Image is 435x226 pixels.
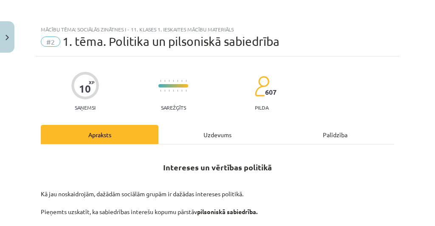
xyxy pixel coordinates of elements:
img: icon-short-line-57e1e144782c952c97e751825c79c345078a6d821885a25fce030b3d8c18986b.svg [160,80,161,82]
span: #2 [41,37,60,47]
img: icon-short-line-57e1e144782c952c97e751825c79c345078a6d821885a25fce030b3d8c18986b.svg [164,80,165,82]
strong: pilsoniskā sabiedrība. [197,208,257,215]
p: Saņemsi [71,105,99,110]
div: 10 [79,83,91,95]
div: Apraksts [41,125,158,144]
div: Uzdevums [158,125,276,144]
img: icon-short-line-57e1e144782c952c97e751825c79c345078a6d821885a25fce030b3d8c18986b.svg [164,90,165,92]
img: students-c634bb4e5e11cddfef0936a35e636f08e4e9abd3cc4e673bd6f9a4125e45ecb1.svg [254,76,269,97]
p: Sarežģīts [161,105,186,110]
div: Mācību tēma: Sociālās zinātnes i - 11. klases 1. ieskaites mācību materiāls [41,26,394,32]
p: pilda [255,105,268,110]
img: icon-short-line-57e1e144782c952c97e751825c79c345078a6d821885a25fce030b3d8c18986b.svg [173,80,174,82]
img: icon-close-lesson-0947bae3869378f0d4975bcd49f059093ad1ed9edebbc8119c70593378902aed.svg [6,35,9,40]
img: icon-short-line-57e1e144782c952c97e751825c79c345078a6d821885a25fce030b3d8c18986b.svg [177,80,178,82]
div: Palīdzība [277,125,394,144]
img: icon-short-line-57e1e144782c952c97e751825c79c345078a6d821885a25fce030b3d8c18986b.svg [181,80,182,82]
span: 1. tēma. Politika un pilsoniskā sabiedrība [62,34,280,48]
img: icon-short-line-57e1e144782c952c97e751825c79c345078a6d821885a25fce030b3d8c18986b.svg [177,90,178,92]
span: 607 [265,88,277,96]
strong: Intereses un vērtības politikā [163,162,272,172]
img: icon-short-line-57e1e144782c952c97e751825c79c345078a6d821885a25fce030b3d8c18986b.svg [160,90,161,92]
img: icon-short-line-57e1e144782c952c97e751825c79c345078a6d821885a25fce030b3d8c18986b.svg [173,90,174,92]
span: XP [89,80,94,85]
img: icon-short-line-57e1e144782c952c97e751825c79c345078a6d821885a25fce030b3d8c18986b.svg [181,90,182,92]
